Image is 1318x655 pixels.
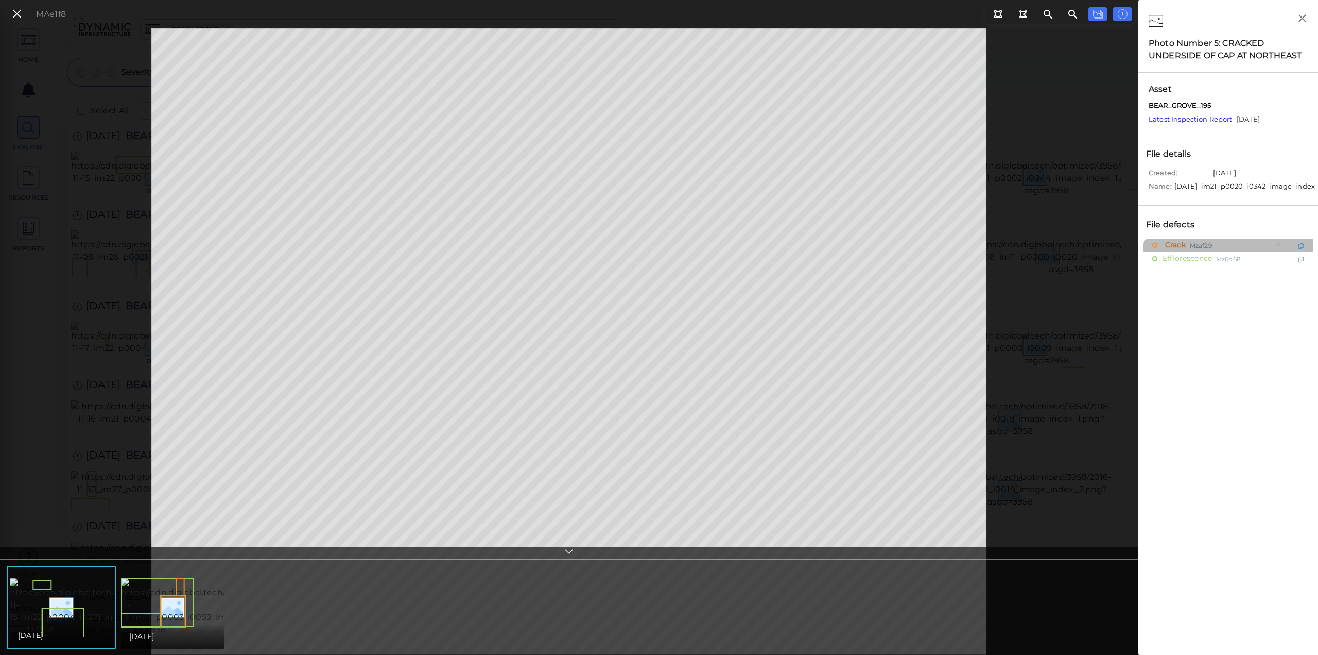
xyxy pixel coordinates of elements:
[1143,239,1313,252] div: CrackMzaf29
[1216,253,1241,265] span: Mz6d68
[1149,83,1308,95] span: Asset
[1143,145,1204,163] div: File details
[1163,239,1186,252] span: Crack
[1190,239,1212,252] span: Mzaf29
[18,629,43,642] span: [DATE]
[1149,100,1211,111] span: BEAR_GROVE_195
[1149,115,1260,123] span: - [DATE]
[1149,37,1308,62] div: Photo Number 5: CRACKED UNDERSIDE OF CAP AT NORTHEAST
[1143,216,1208,233] div: File defects
[129,630,154,643] span: [DATE]
[121,578,313,636] img: https://cdn.diglobal.tech/width210/3958/2020-11-17_im17_p0003_i0059_image_index_2.png?asgd=3958
[10,578,202,636] img: https://cdn.diglobal.tech/width210/3958/2024-11-15_im22_p0004_i0071_image_index_2.png?asgd=3958
[1213,168,1236,181] span: [DATE]
[1143,252,1313,265] div: EfflorescenceMz6d68
[1149,115,1233,123] a: Latest Inspection Report
[1149,168,1210,181] span: Created:
[36,8,66,21] div: MAe1f8
[1163,253,1212,265] span: Efflorescence
[1149,181,1172,195] span: Name:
